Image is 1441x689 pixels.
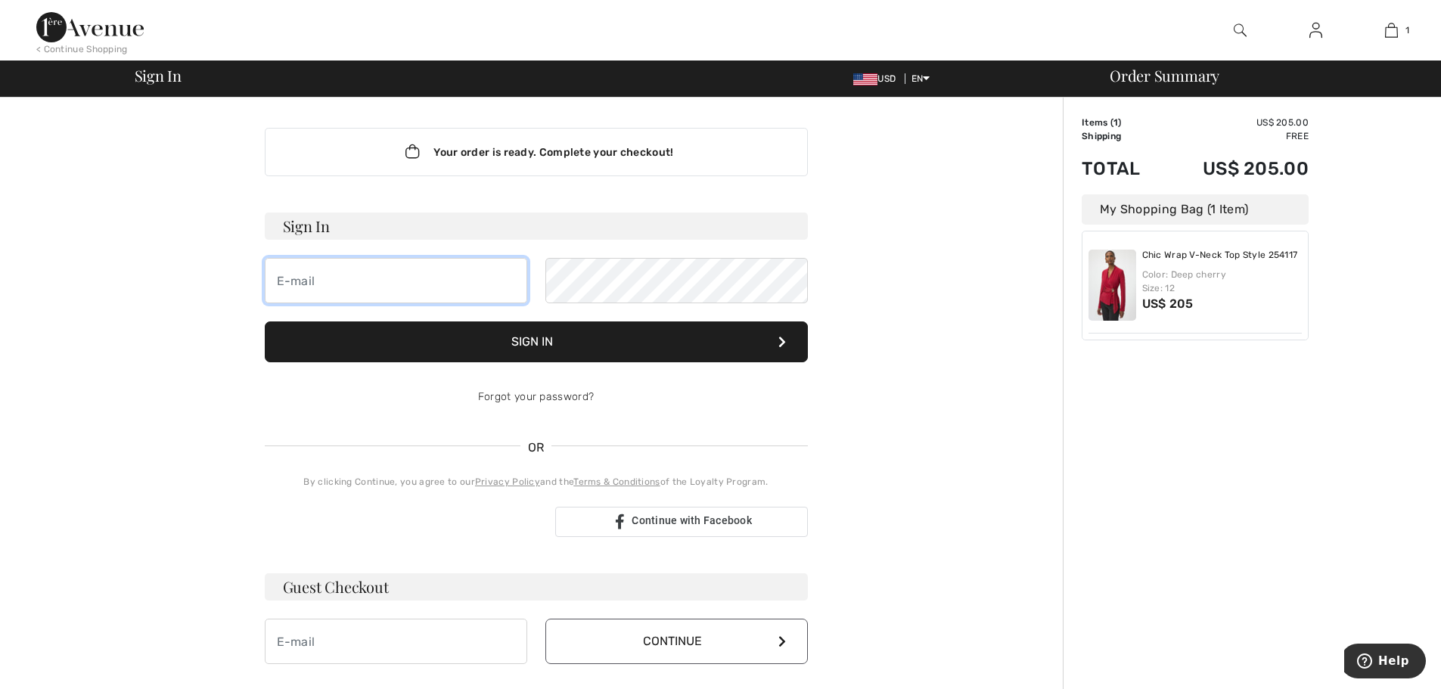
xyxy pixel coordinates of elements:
td: US$ 205.00 [1163,143,1309,194]
span: EN [911,73,930,84]
a: Sign In [1297,21,1334,40]
span: Continue with Facebook [632,514,752,526]
img: Chic Wrap V-Neck Top Style 254117 [1089,250,1136,321]
div: By clicking Continue, you agree to our and the of the Loyalty Program. [265,475,808,489]
input: E-mail [265,258,527,303]
button: Sign In [265,321,808,362]
input: E-mail [265,619,527,664]
td: Items ( ) [1082,116,1163,129]
a: Privacy Policy [475,476,540,487]
h3: Sign In [265,213,808,240]
a: Forgot your password? [478,390,594,403]
td: Total [1082,143,1163,194]
td: Shipping [1082,129,1163,143]
div: Your order is ready. Complete your checkout! [265,128,808,176]
a: Terms & Conditions [573,476,660,487]
td: Free [1163,129,1309,143]
a: 1 [1354,21,1428,39]
span: 1 [1405,23,1409,37]
img: US Dollar [853,73,877,85]
span: OR [520,439,552,457]
img: My Info [1309,21,1322,39]
span: 1 [1113,117,1118,128]
span: Sign In [135,68,182,83]
span: USD [853,73,902,84]
div: Color: Deep cherry Size: 12 [1142,268,1303,295]
a: Chic Wrap V-Neck Top Style 254117 [1142,250,1298,262]
iframe: Sign in with Google Button [257,505,551,538]
div: < Continue Shopping [36,42,128,56]
a: Continue with Facebook [555,507,808,537]
iframe: Opens a widget where you can find more information [1344,644,1426,681]
div: Order Summary [1092,68,1432,83]
img: 1ère Avenue [36,12,144,42]
span: US$ 205 [1142,296,1194,311]
td: US$ 205.00 [1163,116,1309,129]
img: My Bag [1385,21,1398,39]
button: Continue [545,619,808,664]
h3: Guest Checkout [265,573,808,601]
img: search the website [1234,21,1247,39]
div: My Shopping Bag (1 Item) [1082,194,1309,225]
